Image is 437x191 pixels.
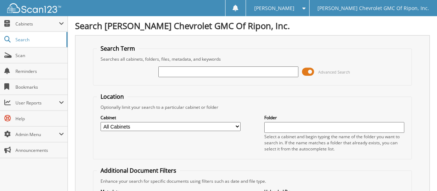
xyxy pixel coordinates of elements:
span: Help [15,116,64,122]
div: Select a cabinet and begin typing the name of the folder you want to search in. If the name match... [264,134,404,152]
span: User Reports [15,100,59,106]
span: Admin Menu [15,131,59,138]
label: Cabinet [101,115,240,121]
span: Bookmarks [15,84,64,90]
div: Searches all cabinets, folders, files, metadata, and keywords [97,56,408,62]
legend: Additional Document Filters [97,167,180,174]
span: [PERSON_NAME] [254,6,294,10]
span: Search [15,37,63,43]
div: Enhance your search for specific documents using filters such as date and file type. [97,178,408,184]
iframe: Chat Widget [401,157,437,191]
span: Scan [15,52,64,59]
img: scan123-logo-white.svg [7,3,61,13]
label: Folder [264,115,404,121]
span: Announcements [15,147,64,153]
legend: Location [97,93,127,101]
h1: Search [PERSON_NAME] Chevrolet GMC Of Ripon, Inc. [75,20,430,32]
div: Optionally limit your search to a particular cabinet or folder [97,104,408,110]
span: [PERSON_NAME] Chevrolet GMC Of Ripon, Inc. [317,6,429,10]
span: Cabinets [15,21,59,27]
span: Advanced Search [318,69,350,75]
span: Reminders [15,68,64,74]
legend: Search Term [97,45,139,52]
